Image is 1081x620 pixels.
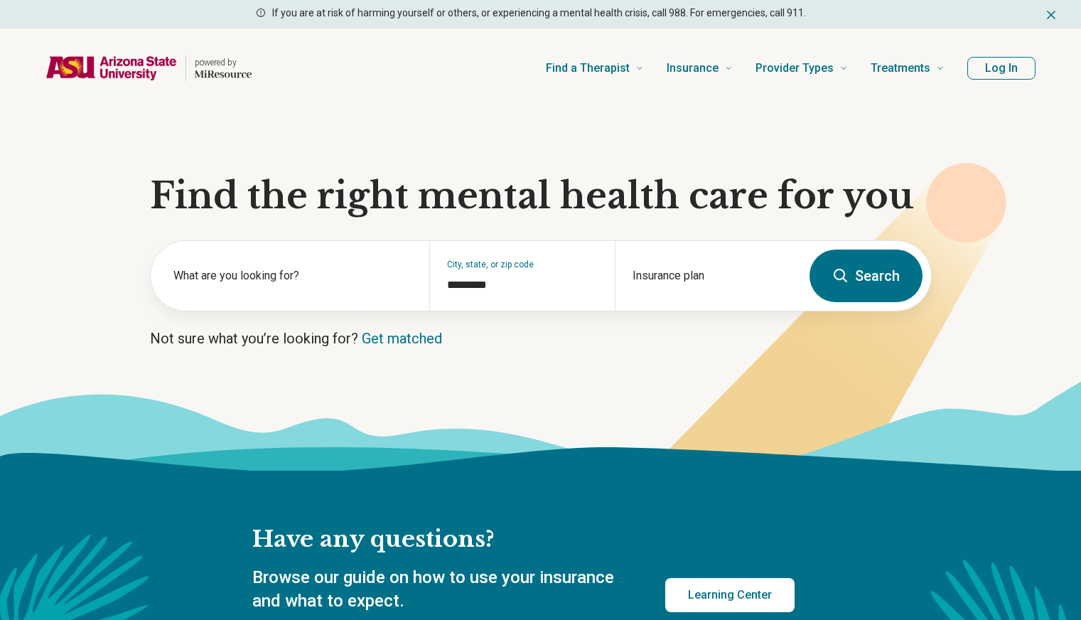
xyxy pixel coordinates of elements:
[252,566,631,614] p: Browse our guide on how to use your insurance and what to expect.
[755,58,834,78] span: Provider Types
[667,40,733,97] a: Insurance
[45,46,252,91] a: Home page
[967,57,1036,80] button: Log In
[546,58,630,78] span: Find a Therapist
[252,525,795,555] h2: Have any questions?
[195,57,252,68] p: powered by
[546,40,644,97] a: Find a Therapist
[362,330,442,347] a: Get matched
[665,578,795,612] a: Learning Center
[871,58,930,78] span: Treatments
[1044,6,1058,23] button: Dismiss
[810,250,923,302] button: Search
[150,175,932,218] h1: Find the right mental health care for you
[173,267,412,284] label: What are you looking for?
[150,328,932,348] p: Not sure what you’re looking for?
[272,6,806,21] p: If you are at risk of harming yourself or others, or experiencing a mental health crisis, call 98...
[755,40,848,97] a: Provider Types
[871,40,945,97] a: Treatments
[667,58,719,78] span: Insurance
